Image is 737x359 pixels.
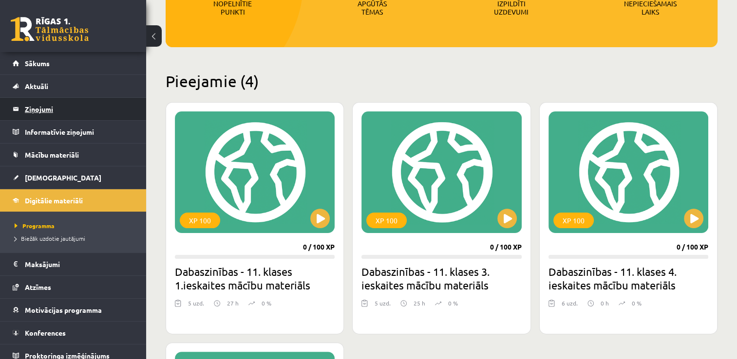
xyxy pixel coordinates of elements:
span: Biežāk uzdotie jautājumi [15,234,85,242]
a: Konferences [13,322,134,344]
p: 0 % [448,299,458,307]
h2: Pieejamie (4) [166,72,718,90]
p: 25 h [414,299,425,307]
a: Rīgas 1. Tālmācības vidusskola [11,17,89,41]
a: Biežāk uzdotie jautājumi [15,234,136,243]
a: Digitālie materiāli [13,189,134,212]
a: Sākums [13,52,134,74]
a: Motivācijas programma [13,299,134,321]
a: Mācību materiāli [13,144,134,166]
span: Mācību materiāli [25,150,79,159]
span: Digitālie materiāli [25,196,83,205]
a: Programma [15,221,136,230]
span: Atzīmes [25,283,51,291]
div: XP 100 [366,213,407,228]
a: Ziņojumi [13,98,134,120]
div: XP 100 [180,213,220,228]
p: 0 % [262,299,271,307]
span: Motivācijas programma [25,305,102,314]
div: 5 uzd. [375,299,391,313]
p: 0 h [601,299,609,307]
div: 6 uzd. [562,299,578,313]
h2: Dabaszinības - 11. klases 1.ieskaites mācību materiāls [175,265,335,292]
legend: Ziņojumi [25,98,134,120]
div: 5 uzd. [188,299,204,313]
legend: Informatīvie ziņojumi [25,121,134,143]
a: Aktuāli [13,75,134,97]
a: Informatīvie ziņojumi [13,121,134,143]
h2: Dabaszinības - 11. klases 4. ieskaites mācību materiāls [548,265,708,292]
p: 27 h [227,299,239,307]
h2: Dabaszinības - 11. klases 3. ieskaites mācību materiāls [361,265,521,292]
a: Atzīmes [13,276,134,298]
legend: Maksājumi [25,253,134,275]
div: XP 100 [553,213,594,228]
a: [DEMOGRAPHIC_DATA] [13,166,134,189]
a: Maksājumi [13,253,134,275]
span: Konferences [25,328,66,337]
span: Sākums [25,59,50,68]
span: Programma [15,222,55,230]
span: Aktuāli [25,82,48,90]
span: [DEMOGRAPHIC_DATA] [25,173,101,182]
p: 0 % [632,299,642,307]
